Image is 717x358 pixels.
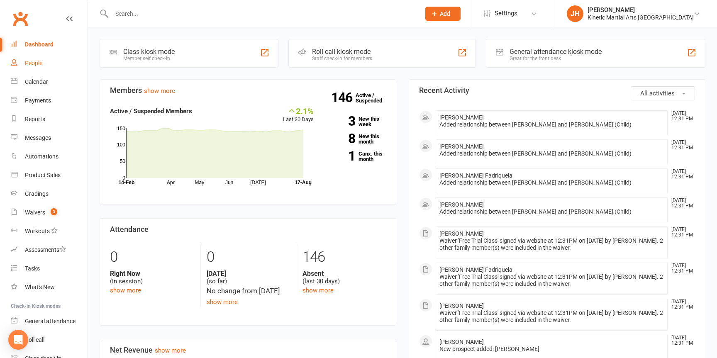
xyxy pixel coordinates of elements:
div: Added relationship between [PERSON_NAME] and [PERSON_NAME] (Child) [439,150,664,157]
div: Product Sales [25,172,61,178]
span: [PERSON_NAME] [439,114,484,121]
input: Search... [109,8,415,19]
a: show more [155,347,186,354]
div: Last 30 Days [283,106,314,124]
time: [DATE] 12:31 PM [667,140,695,151]
img: tab_domain_overview_orange.svg [22,48,29,55]
strong: 146 [331,91,356,104]
div: v 4.0.25 [23,13,41,20]
div: Roll call [25,336,44,343]
a: Product Sales [11,166,88,185]
a: show more [302,287,334,294]
a: 3New this week [326,116,386,127]
strong: Right Now [110,270,194,278]
div: Messages [25,134,51,141]
a: Reports [11,110,88,129]
div: Workouts [25,228,50,234]
strong: 1 [326,150,355,162]
div: Member self check-in [123,56,175,61]
a: Assessments [11,241,88,259]
strong: Active / Suspended Members [110,107,192,115]
div: JH [567,5,583,22]
img: tab_keywords_by_traffic_grey.svg [83,48,89,55]
h3: Net Revenue [110,346,386,354]
div: Roll call kiosk mode [312,48,372,56]
div: Domain: [DOMAIN_NAME] [22,22,91,28]
a: Automations [11,147,88,166]
div: Automations [25,153,59,160]
a: show more [110,287,141,294]
div: Waiver 'Free Trial Class' signed via website at 12:31PM on [DATE] by [PERSON_NAME]. 2 other famil... [439,273,664,287]
div: Waiver 'Free Trial Class' signed via website at 12:31PM on [DATE] by [PERSON_NAME]. 2 other famil... [439,237,664,251]
a: What's New [11,278,88,297]
time: [DATE] 12:31 PM [667,299,695,310]
div: 0 [110,245,194,270]
div: Added relationship between [PERSON_NAME] and [PERSON_NAME] (Child) [439,121,664,128]
a: show more [144,87,175,95]
a: People [11,54,88,73]
div: Open Intercom Messenger [8,330,28,350]
strong: Absent [302,270,386,278]
div: New prospect added: [PERSON_NAME] [439,346,664,353]
div: Gradings [25,190,49,197]
a: General attendance kiosk mode [11,312,88,331]
img: logo_orange.svg [13,13,20,20]
a: 8New this month [326,134,386,144]
div: Reports [25,116,45,122]
span: [PERSON_NAME] Fadriquela [439,172,512,179]
time: [DATE] 12:31 PM [667,111,695,122]
img: website_grey.svg [13,22,20,28]
time: [DATE] 12:31 PM [667,263,695,274]
strong: [DATE] [207,270,290,278]
div: Keywords by Traffic [92,49,140,54]
div: Waivers [25,209,45,216]
span: All activities [640,90,675,97]
div: 146 [302,245,386,270]
strong: 8 [326,132,355,145]
div: (last 30 days) [302,270,386,285]
div: 0 [207,245,290,270]
h3: Attendance [110,225,386,234]
div: Class kiosk mode [123,48,175,56]
div: Dashboard [25,41,54,48]
div: No change from [DATE] [207,285,290,297]
span: [PERSON_NAME] Fadriquela [439,266,512,273]
div: Payments [25,97,51,104]
a: Tasks [11,259,88,278]
div: People [25,60,42,66]
time: [DATE] 12:31 PM [667,227,695,238]
a: Messages [11,129,88,147]
h3: Recent Activity [419,86,695,95]
div: Added relationship between [PERSON_NAME] and [PERSON_NAME] (Child) [439,179,664,186]
a: 1Canx. this month [326,151,386,162]
div: Domain Overview [32,49,74,54]
span: [PERSON_NAME] [439,201,484,208]
a: show more [207,298,238,306]
span: [PERSON_NAME] [439,302,484,309]
div: What's New [25,284,55,290]
div: Waiver 'Free Trial Class' signed via website at 12:31PM on [DATE] by [PERSON_NAME]. 2 other famil... [439,309,664,324]
span: [PERSON_NAME] [439,339,484,345]
a: Payments [11,91,88,110]
div: Assessments [25,246,66,253]
a: Calendar [11,73,88,91]
a: Workouts [11,222,88,241]
span: Add [440,10,450,17]
div: Great for the front desk [510,56,602,61]
time: [DATE] 12:31 PM [667,335,695,346]
a: Dashboard [11,35,88,54]
div: [PERSON_NAME] [588,6,694,14]
span: [PERSON_NAME] [439,143,484,150]
div: Kinetic Martial Arts [GEOGRAPHIC_DATA] [588,14,694,21]
span: [PERSON_NAME] [439,230,484,237]
div: General attendance [25,318,76,324]
button: Add [425,7,461,21]
div: Staff check-in for members [312,56,372,61]
a: Clubworx [10,8,31,29]
span: Settings [495,4,517,23]
div: General attendance kiosk mode [510,48,602,56]
a: Waivers 3 [11,203,88,222]
time: [DATE] 12:31 PM [667,169,695,180]
div: (in session) [110,270,194,285]
div: Calendar [25,78,48,85]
